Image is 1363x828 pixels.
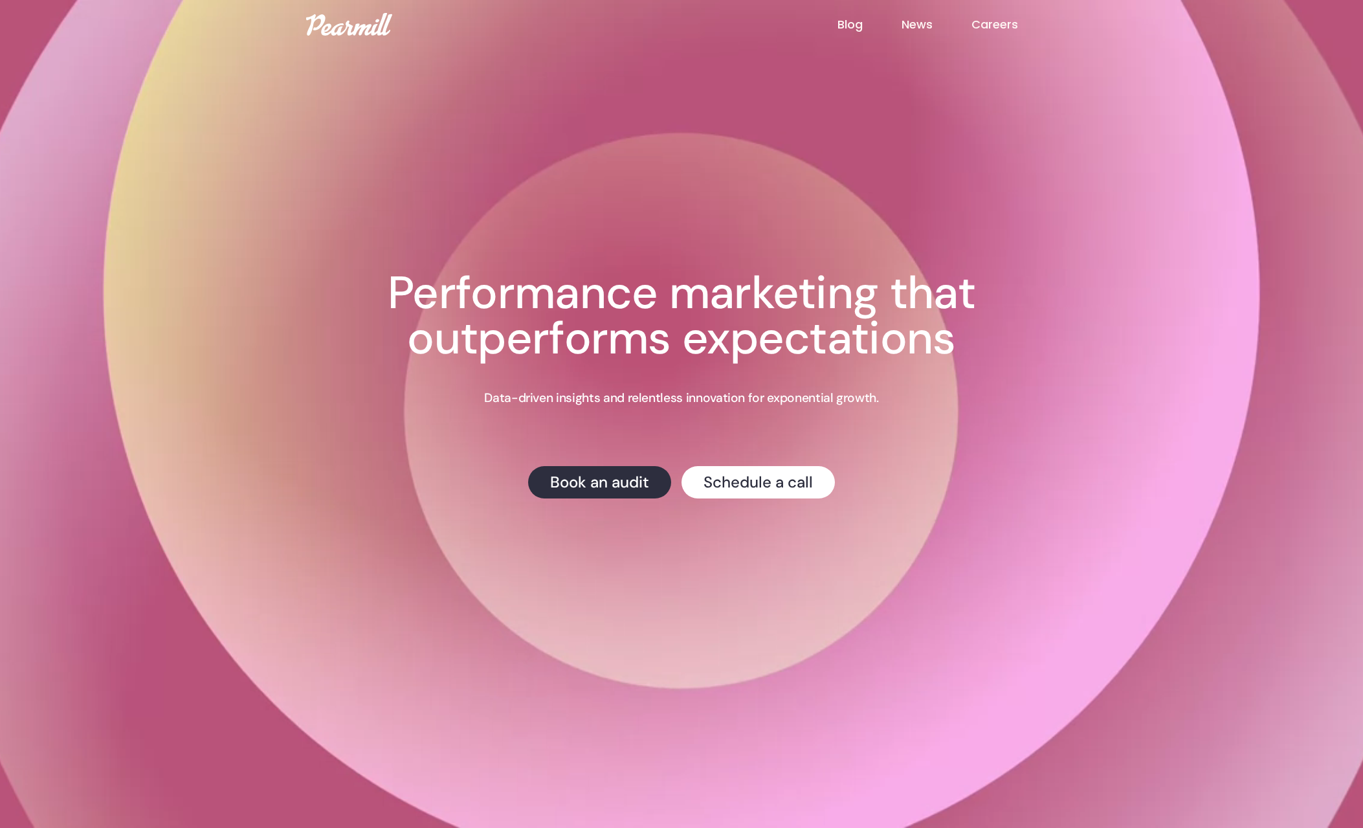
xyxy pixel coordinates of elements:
p: Data-driven insights and relentless innovation for exponential growth. [484,390,878,407]
h1: Performance marketing that outperforms expectations [319,271,1044,361]
a: Book an audit [528,465,671,498]
a: Blog [837,16,902,33]
img: Pearmill logo [306,13,392,36]
a: News [902,16,971,33]
a: Careers [971,16,1057,33]
a: Schedule a call [681,465,835,498]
